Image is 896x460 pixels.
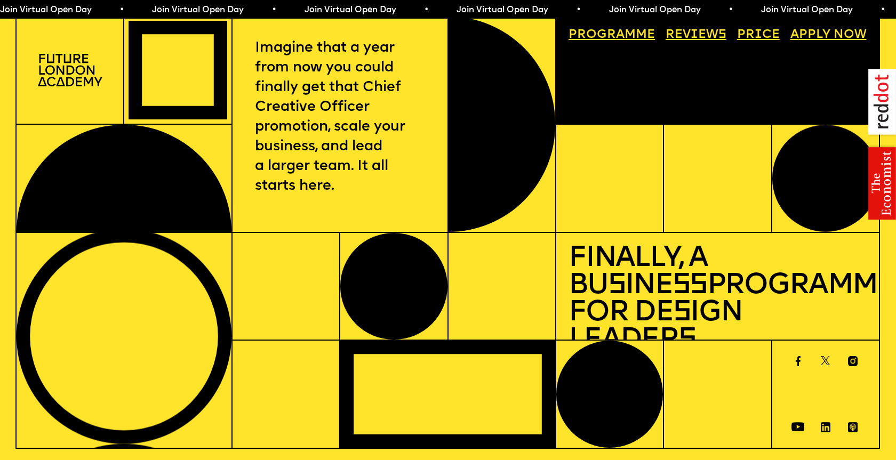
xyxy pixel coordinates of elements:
[673,272,707,300] span: ss
[569,6,574,14] span: •
[790,29,799,41] span: A
[673,299,690,327] span: s
[563,23,661,47] a: Programme
[616,29,625,41] span: a
[874,6,878,14] span: •
[255,39,425,197] p: Imagine that a year from now you could finally get that Chief Creative Officer promotion, scale y...
[784,23,873,47] a: Apply now
[731,23,786,47] a: Price
[569,245,866,354] h1: Finally, a Bu ine Programme for De ign Leader
[659,23,732,47] a: Reviews
[113,6,117,14] span: •
[417,6,422,14] span: •
[608,272,625,300] span: s
[678,326,695,354] span: s
[265,6,269,14] span: •
[721,6,726,14] span: •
